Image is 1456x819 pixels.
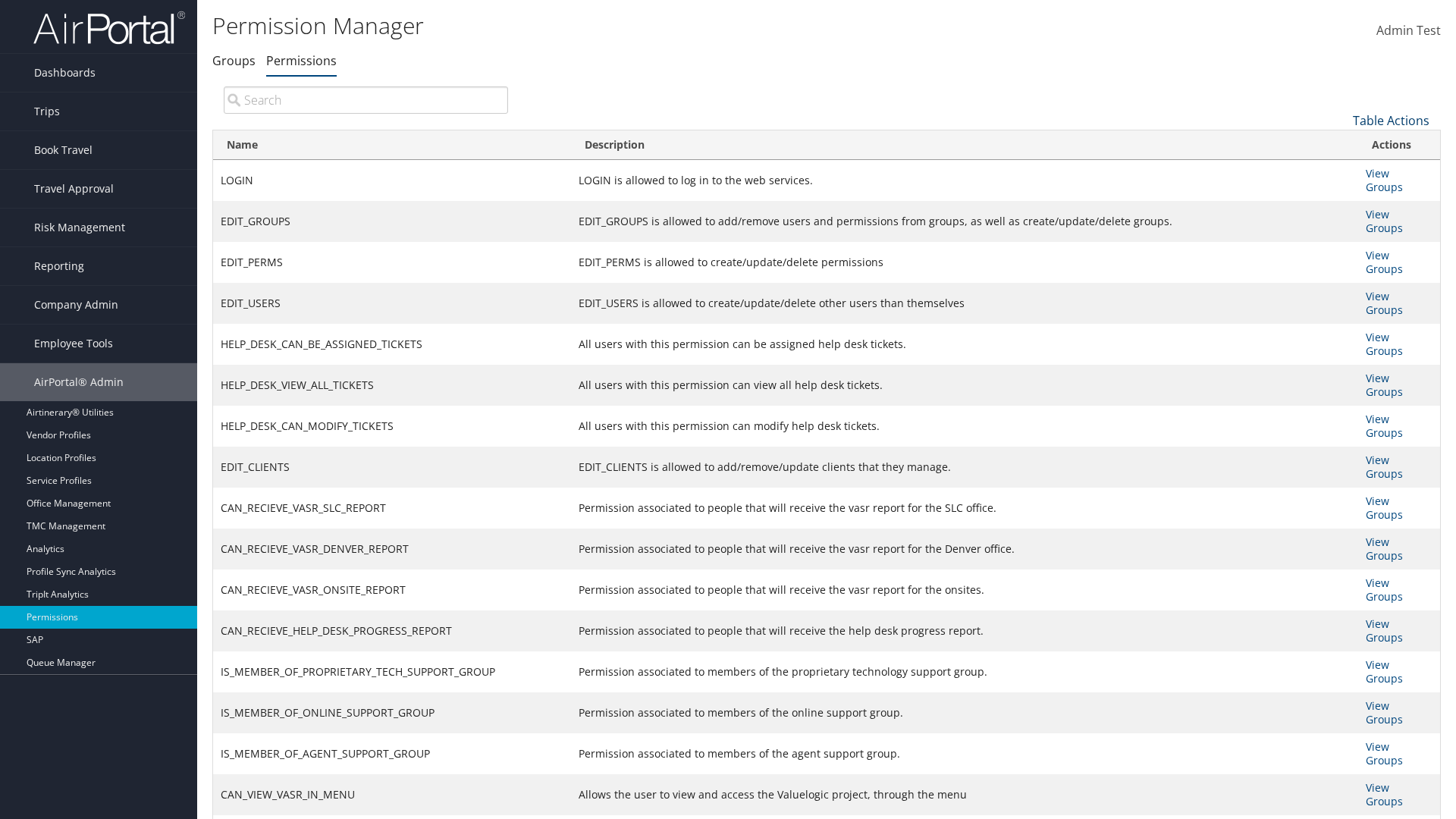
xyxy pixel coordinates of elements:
td: Permission associated to people that will receive the vasr report for the SLC office. [571,488,1358,529]
td: CAN_RECIEVE_VASR_SLC_REPORT [213,488,571,529]
td: EDIT_PERMS is allowed to create/update/delete permissions [571,242,1358,283]
td: EDIT_GROUPS [213,201,571,242]
td: EDIT_CLIENTS [213,447,571,488]
a: View Groups [1366,494,1403,522]
span: Trips [34,93,60,130]
span: Reporting [34,247,84,285]
th: Description: activate to sort column ascending [571,130,1358,160]
span: Company Admin [34,286,118,324]
td: Allows the user to view and access the Valuelogic project, through the menu [571,774,1358,815]
td: All users with this permission can modify help desk tickets. [571,406,1358,447]
td: Permission associated to people that will receive the vasr report for the onsites. [571,570,1358,610]
td: CAN_VIEW_VASR_IN_MENU [213,774,571,815]
a: View Groups [1366,780,1403,808]
span: Book Travel [34,131,93,169]
td: EDIT_GROUPS is allowed to add/remove users and permissions from groups, as well as create/update/... [571,201,1358,242]
td: IS_MEMBER_OF_PROPRIETARY_TECH_SUPPORT_GROUP [213,651,571,692]
a: View Groups [1366,535,1403,563]
a: View Groups [1366,207,1403,235]
td: IS_MEMBER_OF_AGENT_SUPPORT_GROUP [213,733,571,774]
span: Dashboards [34,54,96,92]
a: View Groups [1366,739,1403,767]
td: All users with this permission can view all help desk tickets. [571,365,1358,406]
td: Permission associated to people that will receive the help desk progress report. [571,610,1358,651]
td: IS_MEMBER_OF_ONLINE_SUPPORT_GROUP [213,692,571,733]
a: View Groups [1366,330,1403,358]
span: Employee Tools [34,325,113,362]
a: View Groups [1366,289,1403,317]
a: View Groups [1366,617,1403,645]
a: Table Actions [1353,112,1429,129]
td: CAN_RECIEVE_HELP_DESK_PROGRESS_REPORT [213,610,571,651]
a: Groups [212,52,256,69]
a: View Groups [1366,166,1403,194]
td: HELP_DESK_CAN_BE_ASSIGNED_TICKETS [213,324,571,365]
a: View Groups [1366,657,1403,686]
input: Search [224,86,508,114]
td: CAN_RECIEVE_VASR_DENVER_REPORT [213,529,571,570]
td: HELP_DESK_VIEW_ALL_TICKETS [213,365,571,406]
span: Admin Test [1376,22,1441,39]
img: airportal-logo.png [33,10,185,45]
th: Actions [1358,130,1440,160]
td: LOGIN is allowed to log in to the web services. [571,160,1358,201]
th: Name: activate to sort column ascending [213,130,571,160]
td: Permission associated to members of the proprietary technology support group. [571,651,1358,692]
span: AirPortal® Admin [34,363,124,401]
a: Admin Test [1376,8,1441,55]
td: EDIT_USERS [213,283,571,324]
td: CAN_RECIEVE_VASR_ONSITE_REPORT [213,570,571,610]
td: EDIT_PERMS [213,242,571,283]
a: View Groups [1366,698,1403,726]
td: EDIT_USERS is allowed to create/update/delete other users than themselves [571,283,1358,324]
td: EDIT_CLIENTS is allowed to add/remove/update clients that they manage. [571,447,1358,488]
td: All users with this permission can be assigned help desk tickets. [571,324,1358,365]
td: Permission associated to members of the online support group. [571,692,1358,733]
td: LOGIN [213,160,571,201]
td: HELP_DESK_CAN_MODIFY_TICKETS [213,406,571,447]
a: View Groups [1366,371,1403,399]
span: Travel Approval [34,170,114,208]
td: Permission associated to members of the agent support group. [571,733,1358,774]
td: Permission associated to people that will receive the vasr report for the Denver office. [571,529,1358,570]
a: View Groups [1366,248,1403,276]
a: Permissions [266,52,337,69]
a: View Groups [1366,576,1403,604]
h1: Permission Manager [212,10,1031,42]
a: View Groups [1366,453,1403,481]
span: Risk Management [34,209,125,246]
a: View Groups [1366,412,1403,440]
